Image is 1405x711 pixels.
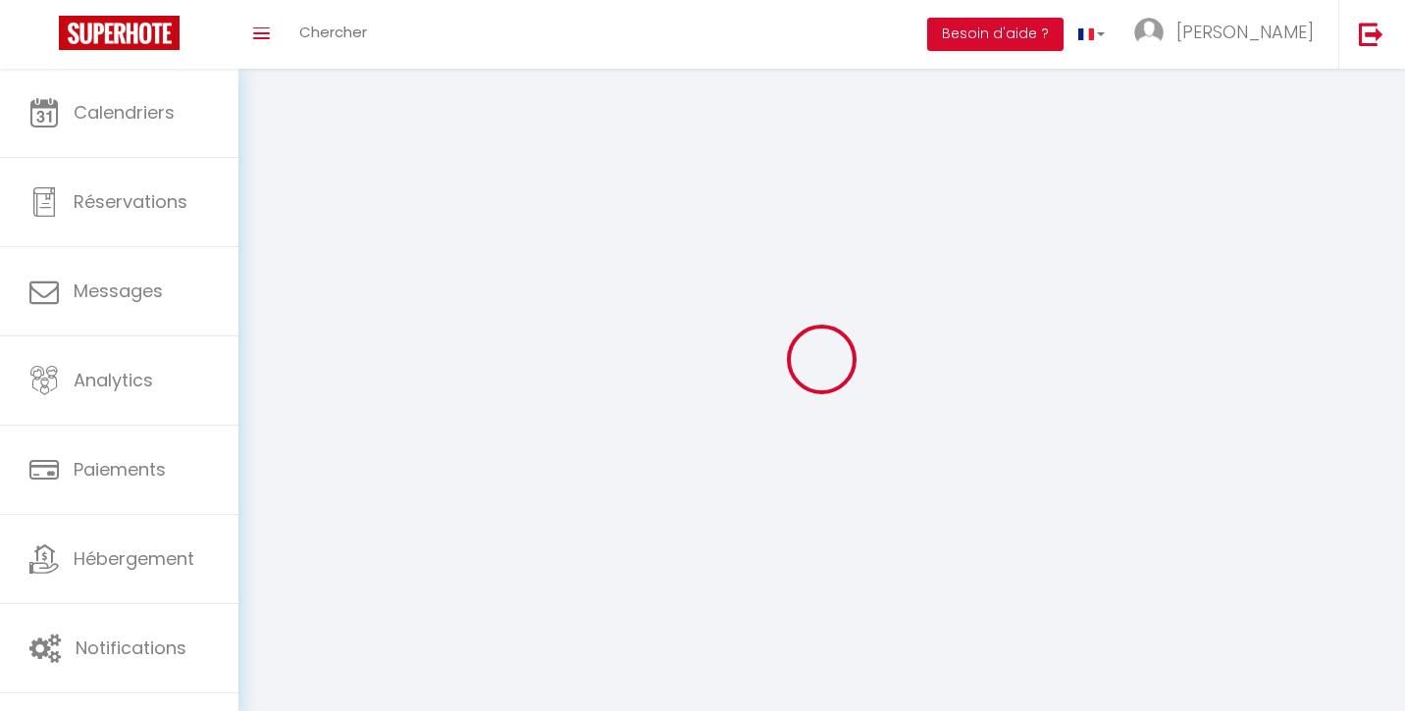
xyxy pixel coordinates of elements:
[299,22,367,42] span: Chercher
[74,546,194,571] span: Hébergement
[59,16,180,50] img: Super Booking
[1134,18,1164,47] img: ...
[74,368,153,392] span: Analytics
[74,457,166,482] span: Paiements
[74,189,187,214] span: Réservations
[76,635,186,660] span: Notifications
[74,100,175,125] span: Calendriers
[927,18,1064,51] button: Besoin d'aide ?
[74,279,163,303] span: Messages
[1359,22,1383,46] img: logout
[1176,20,1314,44] span: [PERSON_NAME]
[16,8,75,67] button: Ouvrir le widget de chat LiveChat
